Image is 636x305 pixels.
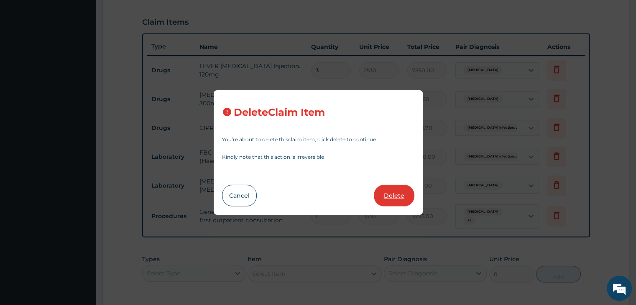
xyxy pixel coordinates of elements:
button: Cancel [222,185,257,206]
div: Minimize live chat window [137,4,157,24]
p: You’re about to delete this claim item , click delete to continue. [222,137,414,142]
p: Kindly note that this action is irreversible [222,155,414,160]
h3: Delete Claim Item [234,107,325,118]
img: d_794563401_company_1708531726252_794563401 [15,42,34,63]
button: Delete [374,185,414,206]
textarea: Type your message and hit 'Enter' [4,211,159,240]
span: We're online! [49,97,115,181]
div: Chat with us now [43,47,140,58]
